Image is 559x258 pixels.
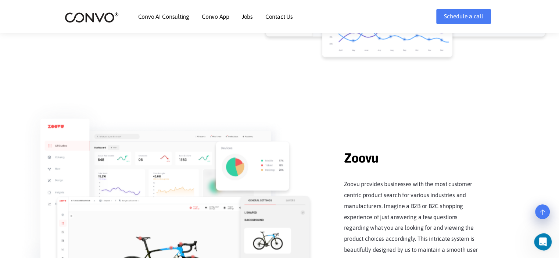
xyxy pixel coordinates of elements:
[242,14,253,19] a: Jobs
[265,14,293,19] a: Contact Us
[436,9,491,24] a: Schedule a call
[138,14,189,19] a: Convo AI Consulting
[65,12,119,23] img: logo_2.png
[534,233,557,251] iframe: Intercom live chat
[202,14,229,19] a: Convo App
[344,139,484,168] span: Zoovu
